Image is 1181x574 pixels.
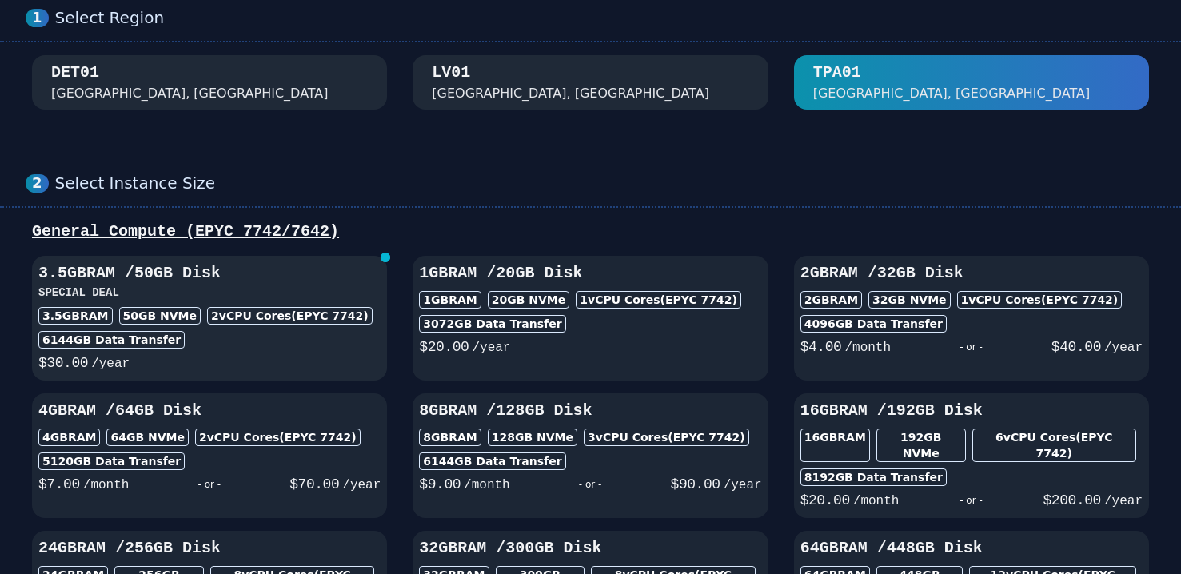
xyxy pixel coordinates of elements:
[800,492,850,508] span: $ 20.00
[671,476,720,492] span: $ 90.00
[488,429,577,446] div: 128 GB NVMe
[106,429,189,446] div: 64 GB NVMe
[844,341,891,355] span: /month
[957,291,1123,309] div: 1 vCPU Cores (EPYC 7742)
[32,55,387,110] button: DET01 [GEOGRAPHIC_DATA], [GEOGRAPHIC_DATA]
[51,62,99,84] div: DET01
[419,339,469,355] span: $ 20.00
[91,357,130,371] span: /year
[813,62,861,84] div: TPA01
[38,429,100,446] div: 4GB RAM
[419,476,461,492] span: $ 9.00
[207,307,373,325] div: 2 vCPU Cores (EPYC 7742)
[195,429,361,446] div: 2 vCPU Cores (EPYC 7742)
[38,307,113,325] div: 3.5GB RAM
[38,285,381,301] h3: SPECIAL DEAL
[38,331,185,349] div: 6144 GB Data Transfer
[1043,492,1101,508] span: $ 200.00
[26,221,1155,243] div: General Compute (EPYC 7742/7642)
[800,537,1143,560] h3: 64GB RAM / 448 GB Disk
[972,429,1137,462] div: 6 vCPU Cores (EPYC 7742)
[800,339,842,355] span: $ 4.00
[32,256,387,381] button: 3.5GBRAM /50GB DiskSPECIAL DEAL3.5GBRAM50GB NVMe2vCPU Cores(EPYC 7742)6144GB Data Transfer$30.00/...
[813,84,1091,103] div: [GEOGRAPHIC_DATA], [GEOGRAPHIC_DATA]
[419,400,761,422] h3: 8GB RAM / 128 GB Disk
[55,8,1155,28] div: Select Region
[26,9,49,27] div: 1
[419,291,481,309] div: 1GB RAM
[342,478,381,492] span: /year
[413,393,768,518] button: 8GBRAM /128GB Disk8GBRAM128GB NVMe3vCPU Cores(EPYC 7742)6144GB Data Transfer$9.00/month- or -$90....
[38,355,88,371] span: $ 30.00
[419,315,565,333] div: 3072 GB Data Transfer
[419,429,481,446] div: 8GB RAM
[899,489,1043,512] div: - or -
[800,315,947,333] div: 4096 GB Data Transfer
[32,393,387,518] button: 4GBRAM /64GB Disk4GBRAM64GB NVMe2vCPU Cores(EPYC 7742)5120GB Data Transfer$7.00/month- or -$70.00...
[472,341,510,355] span: /year
[510,473,671,496] div: - or -
[119,307,201,325] div: 50 GB NVMe
[464,478,510,492] span: /month
[853,494,900,508] span: /month
[584,429,749,446] div: 3 vCPU Cores (EPYC 7742)
[289,476,339,492] span: $ 70.00
[38,400,381,422] h3: 4GB RAM / 64 GB Disk
[800,468,947,486] div: 8192 GB Data Transfer
[794,256,1149,381] button: 2GBRAM /32GB Disk2GBRAM32GB NVMe1vCPU Cores(EPYC 7742)4096GB Data Transfer$4.00/month- or -$40.00...
[800,429,870,462] div: 16GB RAM
[83,478,130,492] span: /month
[419,537,761,560] h3: 32GB RAM / 300 GB Disk
[1104,494,1143,508] span: /year
[55,173,1155,193] div: Select Instance Size
[868,291,951,309] div: 32 GB NVMe
[576,291,741,309] div: 1 vCPU Cores (EPYC 7742)
[876,429,966,462] div: 192 GB NVMe
[800,400,1143,422] h3: 16GB RAM / 192 GB Disk
[488,291,570,309] div: 20 GB NVMe
[891,336,1051,358] div: - or -
[794,55,1149,110] button: TPA01 [GEOGRAPHIC_DATA], [GEOGRAPHIC_DATA]
[413,55,768,110] button: LV01 [GEOGRAPHIC_DATA], [GEOGRAPHIC_DATA]
[413,256,768,381] button: 1GBRAM /20GB Disk1GBRAM20GB NVMe1vCPU Cores(EPYC 7742)3072GB Data Transfer$20.00/year
[38,262,381,285] h3: 3.5GB RAM / 50 GB Disk
[419,262,761,285] h3: 1GB RAM / 20 GB Disk
[1104,341,1143,355] span: /year
[129,473,289,496] div: - or -
[432,62,470,84] div: LV01
[38,537,381,560] h3: 24GB RAM / 256 GB Disk
[26,174,49,193] div: 2
[1051,339,1101,355] span: $ 40.00
[51,84,329,103] div: [GEOGRAPHIC_DATA], [GEOGRAPHIC_DATA]
[38,476,80,492] span: $ 7.00
[800,291,862,309] div: 2GB RAM
[419,452,565,470] div: 6144 GB Data Transfer
[794,393,1149,518] button: 16GBRAM /192GB Disk16GBRAM192GB NVMe6vCPU Cores(EPYC 7742)8192GB Data Transfer$20.00/month- or -$...
[432,84,709,103] div: [GEOGRAPHIC_DATA], [GEOGRAPHIC_DATA]
[38,452,185,470] div: 5120 GB Data Transfer
[724,478,762,492] span: /year
[800,262,1143,285] h3: 2GB RAM / 32 GB Disk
